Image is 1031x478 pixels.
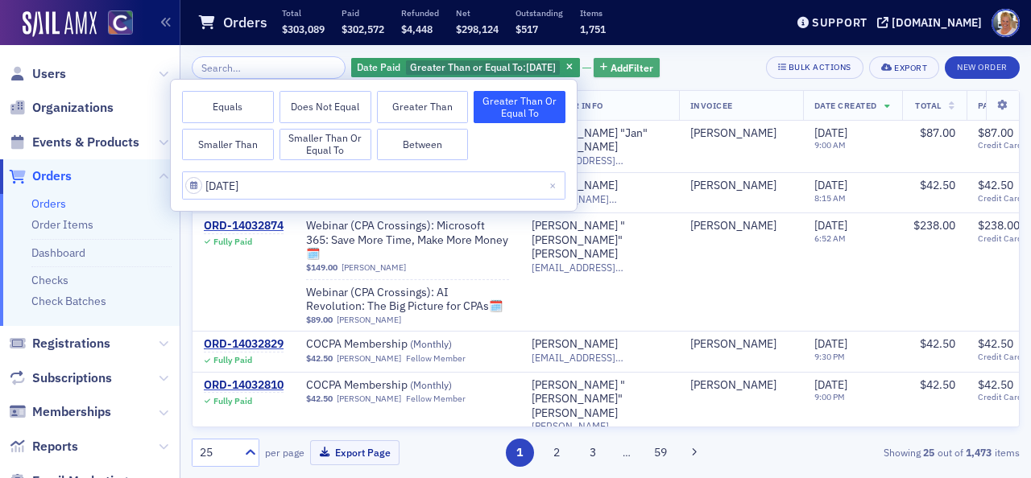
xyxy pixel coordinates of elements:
[306,394,333,404] span: $42.50
[913,218,955,233] span: $238.00
[814,126,847,140] span: [DATE]
[532,262,668,274] span: [EMAIL_ADDRESS][DOMAIN_NAME]
[532,219,668,262] a: [PERSON_NAME] "[PERSON_NAME]" [PERSON_NAME]
[766,56,863,79] button: Bulk Actions
[963,445,995,459] strong: 1,473
[814,377,847,392] span: [DATE]
[920,336,955,351] span: $42.50
[690,378,792,393] span: Mike Pritchard
[474,91,565,123] button: Greater Than or Equal To
[690,126,776,141] a: [PERSON_NAME]
[920,178,955,192] span: $42.50
[9,167,72,185] a: Orders
[877,17,988,28] button: [DOMAIN_NAME]
[213,237,252,247] div: Fully Paid
[814,178,847,192] span: [DATE]
[945,59,1020,73] a: New Order
[690,179,776,193] div: [PERSON_NAME]
[32,99,114,117] span: Organizations
[23,11,97,37] img: SailAMX
[814,351,845,362] time: 9:30 PM
[814,391,845,402] time: 9:00 PM
[9,369,112,387] a: Subscriptions
[9,134,139,151] a: Events & Products
[306,315,333,325] span: $89.00
[532,126,668,155] div: [PERSON_NAME] "Jan" [PERSON_NAME]
[377,91,469,123] button: Greater Than
[306,378,509,393] span: COCPA Membership
[690,219,776,233] a: [PERSON_NAME]
[401,7,439,19] p: Refunded
[282,7,325,19] p: Total
[9,335,110,352] a: Registrations
[192,56,346,79] input: Search…
[945,56,1020,79] button: New Order
[920,126,955,140] span: $87.00
[279,91,371,123] button: Does Not Equal
[978,126,1013,140] span: $87.00
[279,129,371,161] button: Smaller Than or Equal To
[542,439,570,467] button: 2
[32,403,111,421] span: Memberships
[690,179,792,193] span: Matthew Rosenberg
[615,445,638,459] span: …
[32,369,112,387] span: Subscriptions
[223,13,267,32] h1: Orders
[869,56,939,79] button: Export
[31,196,66,211] a: Orders
[204,219,284,233] a: ORD-14032874
[31,294,106,308] a: Check Batches
[410,60,526,73] span: Greater Than or Equal To :
[978,218,1020,233] span: $238.00
[920,377,955,392] span: $42.50
[814,192,846,204] time: 8:15 AM
[377,129,469,161] button: Between
[204,337,284,352] a: ORD-14032829
[690,219,792,233] span: Christi Steinberg
[342,23,384,35] span: $302,572
[814,139,846,150] time: 9:00 AM
[755,445,1020,459] div: Showing out of items
[31,217,93,232] a: Order Items
[580,23,606,35] span: 1,751
[526,60,556,73] span: [DATE]
[306,353,333,364] span: $42.50
[532,155,668,167] span: [EMAIL_ADDRESS][DOMAIN_NAME]
[351,58,580,78] div: 8/1/2025
[580,7,606,19] p: Items
[814,218,847,233] span: [DATE]
[32,167,72,185] span: Orders
[306,286,509,314] a: Webinar (CPA Crossings): AI Revolution: The Big Picture for CPAs🗓️
[690,337,776,352] a: [PERSON_NAME]
[32,65,66,83] span: Users
[814,233,846,244] time: 6:52 AM
[357,60,400,73] span: Date Paid
[306,219,509,262] a: Webinar (CPA Crossings): Microsoft 365: Save More Time, Make More Money🗓️
[204,378,284,393] div: ORD-14032810
[108,10,133,35] img: SailAMX
[32,134,139,151] span: Events & Products
[306,337,509,352] span: COCPA Membership
[992,9,1020,37] span: Profile
[337,353,401,364] a: [PERSON_NAME]
[182,129,274,161] button: Smaller Than
[401,23,433,35] span: $4,448
[515,7,563,19] p: Outstanding
[32,335,110,352] span: Registrations
[306,262,337,273] span: $149.00
[532,378,668,421] a: [PERSON_NAME] "[PERSON_NAME]" [PERSON_NAME]
[515,23,538,35] span: $517
[9,403,111,421] a: Memberships
[690,337,792,352] span: Robert Sayers
[915,100,942,111] span: Total
[532,420,668,432] span: [PERSON_NAME][EMAIL_ADDRESS][DOMAIN_NAME]
[182,91,274,123] button: Equals
[978,336,1013,351] span: $42.50
[200,444,235,461] div: 25
[31,245,85,260] a: Dashboard
[282,23,325,35] span: $303,089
